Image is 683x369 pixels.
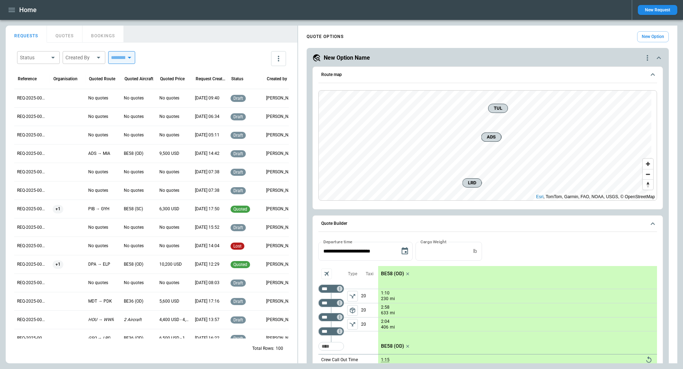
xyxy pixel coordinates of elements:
[536,193,655,200] div: , TomTom, Garmin, FAO, NOAA, USGS, © OpenStreetMap
[232,318,244,322] span: draft
[307,35,344,38] h4: QUOTE OPTIONS
[159,206,179,212] p: 6,300 USD
[195,317,219,323] p: 08/13/2025 13:57
[88,188,108,194] p: No quotes
[20,54,48,61] div: Status
[638,5,677,15] button: New Request
[159,132,179,138] p: No quotes
[381,305,390,310] p: 2:58
[124,95,144,101] p: No quotes
[466,179,479,186] span: LRD
[17,95,47,101] p: REQ-2025-000264
[124,280,144,286] p: No quotes
[536,194,544,199] a: Esri
[232,281,244,286] span: draft
[89,76,115,81] div: Quoted Route
[159,114,179,120] p: No quotes
[347,319,358,330] span: Type of sector
[195,206,219,212] p: 08/22/2025 17:50
[348,271,357,277] p: Type
[159,151,179,157] p: 9,500 USD
[347,291,358,302] span: Type of sector
[88,298,112,304] p: MDT → PDK
[88,132,108,138] p: No quotes
[83,26,124,43] button: BOOKINGS
[318,284,344,293] div: Too short
[266,317,296,323] p: George O'Bryan
[88,95,108,101] p: No quotes
[17,169,47,175] p: REQ-2025-000260
[266,298,296,304] p: Allen Maki
[195,224,219,230] p: 08/22/2025 15:52
[195,95,219,101] p: 08/29/2025 09:40
[366,271,374,277] p: Taxi
[159,224,179,230] p: No quotes
[195,132,219,138] p: 08/27/2025 05:11
[17,243,47,249] p: REQ-2025-000256
[266,95,296,101] p: George O'Bryan
[381,357,390,363] p: 1:15
[19,6,37,14] h1: Home
[491,105,505,112] span: TUL
[17,151,47,157] p: REQ-2025-000261
[349,307,356,314] span: package_2
[347,305,358,316] button: left aligned
[88,206,110,212] p: PIB → GYH
[18,76,37,81] div: Reference
[159,280,179,286] p: No quotes
[125,76,153,81] div: Quoted Aircraft
[232,262,249,267] span: quoted
[53,255,63,273] span: +1
[159,95,179,101] p: No quotes
[347,305,358,316] span: Type of sector
[381,310,388,316] p: 633
[398,244,412,258] button: Choose date, selected date is Sep 2, 2025
[124,151,143,157] p: BE58 (OD)
[159,298,179,304] p: 5,600 USD
[53,200,63,218] span: +1
[124,298,143,304] p: BE36 (OD)
[232,114,244,119] span: draft
[318,313,344,321] div: Too short
[232,188,244,193] span: draft
[88,280,108,286] p: No quotes
[88,169,108,175] p: No quotes
[17,206,47,212] p: REQ-2025-000258
[266,224,296,230] p: Ben Gundermann
[17,317,47,323] p: REQ-2025-000252
[271,51,286,66] button: more
[232,151,244,156] span: draft
[159,261,182,267] p: 10,200 USD
[266,280,296,286] p: Ben Gundermann
[637,31,669,42] button: New Option
[319,91,651,201] canvas: Map
[321,221,347,226] h6: Quote Builder
[473,248,477,254] p: lb
[361,303,378,317] p: 20
[381,324,388,330] p: 406
[318,327,344,336] div: Too short
[318,67,657,83] button: Route map
[643,159,653,169] button: Zoom in
[196,76,226,81] div: Request Created At (UTC-05:00)
[321,72,342,77] h6: Route map
[124,261,143,267] p: BE58 (OD)
[347,319,358,330] button: left aligned
[53,76,78,81] div: Organisation
[124,206,143,212] p: BE58 (SC)
[6,26,47,43] button: REQUESTS
[276,346,283,352] p: 100
[381,319,390,324] p: 2:04
[124,317,142,323] p: 2 Aircraft
[390,310,395,316] p: mi
[88,317,114,323] p: HOU → WWR
[124,243,144,249] p: No quotes
[124,169,144,175] p: No quotes
[381,296,388,302] p: 230
[252,346,274,352] p: Total Rows:
[195,188,219,194] p: 08/26/2025 07:38
[159,188,179,194] p: No quotes
[381,343,404,349] p: BE58 (OD)
[643,54,652,62] div: quote-option-actions
[361,289,378,303] p: 20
